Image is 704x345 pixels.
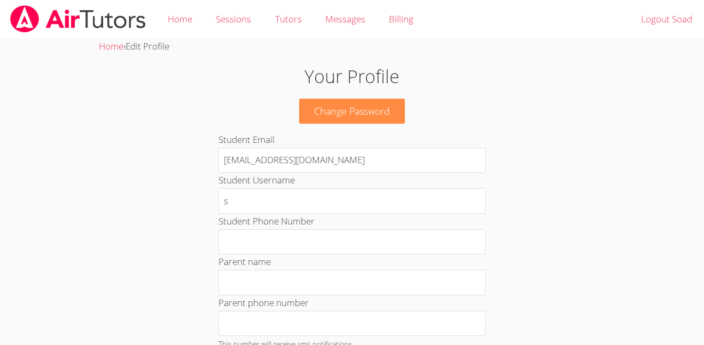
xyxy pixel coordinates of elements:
label: Student Phone Number [218,215,315,227]
label: Parent name [218,255,271,268]
label: Parent phone number [218,296,309,309]
label: Student Email [218,133,275,146]
a: Home [99,40,123,52]
h1: Your Profile [162,63,542,90]
img: airtutors_banner-c4298cdbf04f3fff15de1276eac7730deb9818008684d7c2e4769d2f7ddbe033.png [9,5,147,33]
span: Edit Profile [126,40,169,52]
label: Student Username [218,174,295,186]
div: › [99,39,606,54]
span: Messages [325,13,365,25]
a: Change Password [299,99,405,124]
